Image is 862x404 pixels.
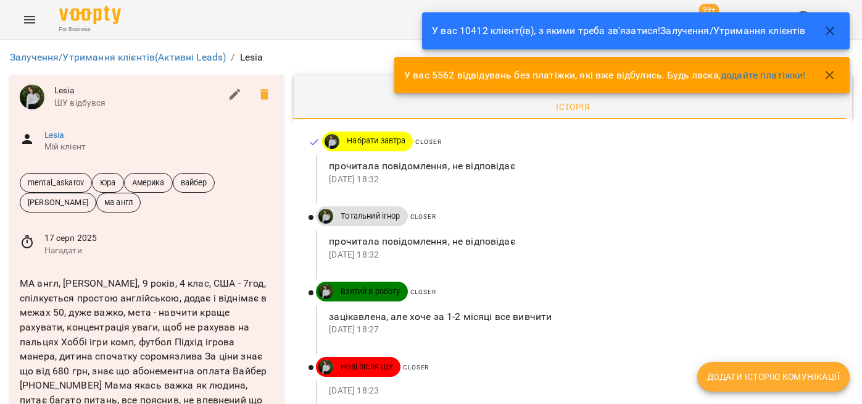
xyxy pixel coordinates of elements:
[329,234,832,249] p: прочитала повідомлення, не відповідає
[404,68,805,83] p: У вас 5562 відвідувань без платіжки, які вже відбулись. Будь ласка,
[54,97,220,109] span: ШУ відбувся
[316,209,333,224] a: ДТ Чавага Вікторія
[125,177,172,188] span: Америка
[333,211,407,222] span: Тотальний ігнор
[699,4,719,16] span: 99+
[318,209,333,224] img: ДТ Чавага Вікторія
[329,159,832,174] p: прочитала повідомлення, не відповідає
[59,25,121,33] span: For Business
[231,50,234,65] li: /
[707,369,840,384] span: Додати історію комунікації
[93,177,123,188] span: Юра
[173,177,215,188] span: вайбер
[329,324,832,336] p: [DATE] 18:27
[556,99,590,114] div: Історія
[410,213,436,220] span: Closer
[10,50,852,65] nav: breadcrumb
[20,177,91,188] span: mental_askarov
[325,134,339,149] img: ДТ Чавага Вікторія
[20,85,44,109] img: ДТ Чавага Вікторія
[20,196,96,208] span: [PERSON_NAME]
[333,361,400,372] span: Нові після ШУ
[329,309,832,324] p: зацікавлена, але хоче за 1-2 місяці все вивчити
[329,174,832,186] p: [DATE] 18:32
[333,286,407,297] span: Взятий в роботу
[316,284,333,299] a: ДТ Чавага Вікторія
[329,385,832,397] p: [DATE] 18:23
[97,196,140,208] span: ма англ
[697,362,850,392] button: Додати історію комунікації
[10,51,226,63] a: Залучення/Утримання клієнтів(Активні Leads)
[316,360,333,374] a: ДТ Чавага Вікторія
[59,6,121,24] img: Voopty Logo
[44,245,275,257] span: Нагадати
[44,232,275,245] span: 17 серп 2025
[403,364,429,371] span: Closer
[660,25,805,36] a: Залучення/Утримання клієнтів
[339,135,413,146] span: Набрати завтра
[415,138,441,145] span: Closer
[54,85,220,97] span: Lesia
[322,134,339,149] a: ДТ Чавага Вікторія
[432,23,805,38] p: У вас 10412 клієнт(ів), з якими треба зв'язатися!
[721,69,806,81] a: додайте платіжки!
[410,288,436,295] span: Closer
[329,249,832,261] p: [DATE] 18:32
[15,5,44,35] button: Menu
[44,141,275,153] span: Мій клієнт
[240,50,263,65] p: Lesia
[318,360,333,374] img: ДТ Чавага Вікторія
[318,284,333,299] img: ДТ Чавага Вікторія
[44,130,64,140] a: Lesia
